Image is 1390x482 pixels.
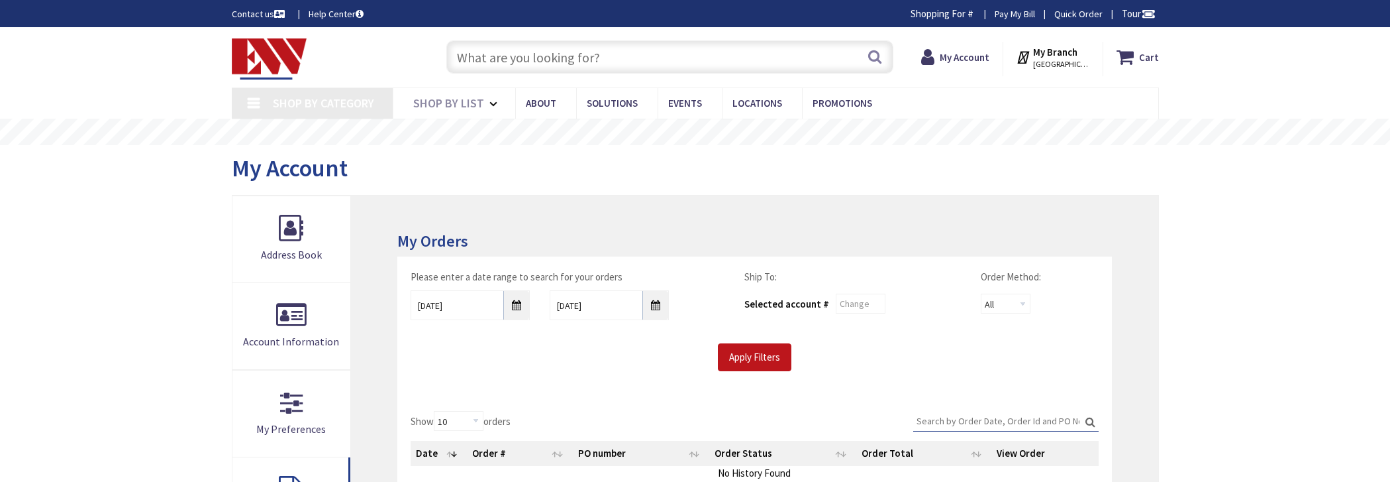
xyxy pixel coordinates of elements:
[413,95,484,111] span: Shop By List
[573,441,709,466] th: PO number: activate to sort column ascending
[232,371,351,457] a: My Preferences
[446,40,893,74] input: What are you looking for?
[467,441,573,466] th: Order #: activate to sort column ascending
[232,38,307,80] img: Electrical Wholesalers, Inc.
[526,97,556,109] span: About
[981,270,1041,284] label: Order Method:
[1033,46,1077,58] strong: My Branch
[1122,7,1156,20] span: Tour
[744,297,829,311] div: Selected account #
[921,45,989,69] a: My Account
[968,7,973,20] strong: #
[232,283,351,369] a: Account Information
[1033,59,1089,70] span: [GEOGRAPHIC_DATA], [GEOGRAPHIC_DATA]
[434,411,483,431] select: Showorders
[411,441,467,466] th: Date
[232,7,287,21] a: Contact us
[397,233,1111,250] h3: My Orders
[232,196,351,282] a: Address Book
[836,294,885,314] input: Change
[856,441,991,466] th: Order Total: activate to sort column ascending
[732,97,782,109] span: Locations
[411,466,1098,480] td: No History Found
[668,97,702,109] span: Events
[587,97,638,109] span: Solutions
[718,343,791,371] input: Apply Filters
[913,411,1099,431] input: Search:
[1139,45,1159,69] strong: Cart
[309,7,364,21] a: Help Center
[911,7,966,20] span: Shopping For
[813,97,872,109] span: Promotions
[261,248,322,261] span: Address Book
[991,441,1099,466] th: View Order
[575,125,817,140] rs-layer: Free Same Day Pickup at 19 Locations
[1054,7,1103,21] a: Quick Order
[411,270,622,284] label: Please enter a date range to search for your orders
[1016,45,1089,69] div: My Branch [GEOGRAPHIC_DATA], [GEOGRAPHIC_DATA]
[744,270,777,284] label: Ship To:
[273,95,374,111] span: Shop By Category
[243,335,339,348] span: Account Information
[940,51,989,64] strong: My Account
[232,153,348,183] span: My Account
[411,411,511,431] label: Show orders
[1117,45,1159,69] a: Cart
[709,441,856,466] th: Order Status: activate to sort column ascending
[995,7,1035,21] a: Pay My Bill
[256,422,326,436] span: My Preferences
